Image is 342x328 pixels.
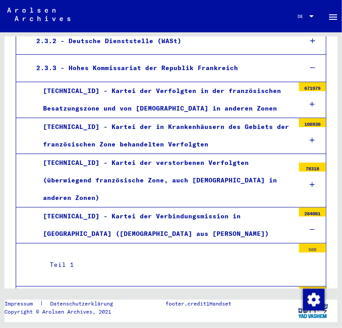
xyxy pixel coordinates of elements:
[30,32,295,50] div: 2.3.2 - Deutsche Dienststelle (WASt)
[303,289,325,310] img: Zustimmung ändern
[296,300,330,322] img: yv_logo.png
[4,300,40,308] a: Impressum
[299,244,326,253] div: 500
[324,7,342,25] button: Toggle sidenav
[36,118,294,153] div: [TECHNICAL_ID] - Kartei der in Krankenhäusern des Gebiets der französischen Zone behandelten Verf...
[299,82,326,91] div: 671979
[298,14,307,19] span: DE
[43,256,294,274] div: Teil 1
[328,12,338,22] mat-icon: Side nav toggle icon
[165,300,231,308] p: footer.credit1Handset
[36,154,294,207] div: [TECHNICAL_ID] - Kartei der verstorbenen Verfolgten (überwiegend französische Zone, auch [DEMOGRA...
[303,288,324,310] div: Zustimmung ändern
[4,308,124,316] p: Copyright © Arolsen Archives, 2021
[36,208,294,243] div: [TECHNICAL_ID] - Kartei der Verbindungsmission in [GEOGRAPHIC_DATA] ([DEMOGRAPHIC_DATA] aus [PERS...
[43,300,124,308] a: Datenschutzerklärung
[4,300,124,308] div: |
[36,82,294,117] div: [TECHNICAL_ID] - Kartei der Verfolgten in der französischen Besatzungszone und von [DEMOGRAPHIC_D...
[299,163,326,172] div: 78318
[299,287,326,296] div: 500
[30,59,295,77] div: 2.3.3 - Hohes Kommissariat der Republik Frankreich
[299,208,326,217] div: 284081
[7,8,70,21] img: Arolsen_neg.svg
[299,118,326,127] div: 106930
